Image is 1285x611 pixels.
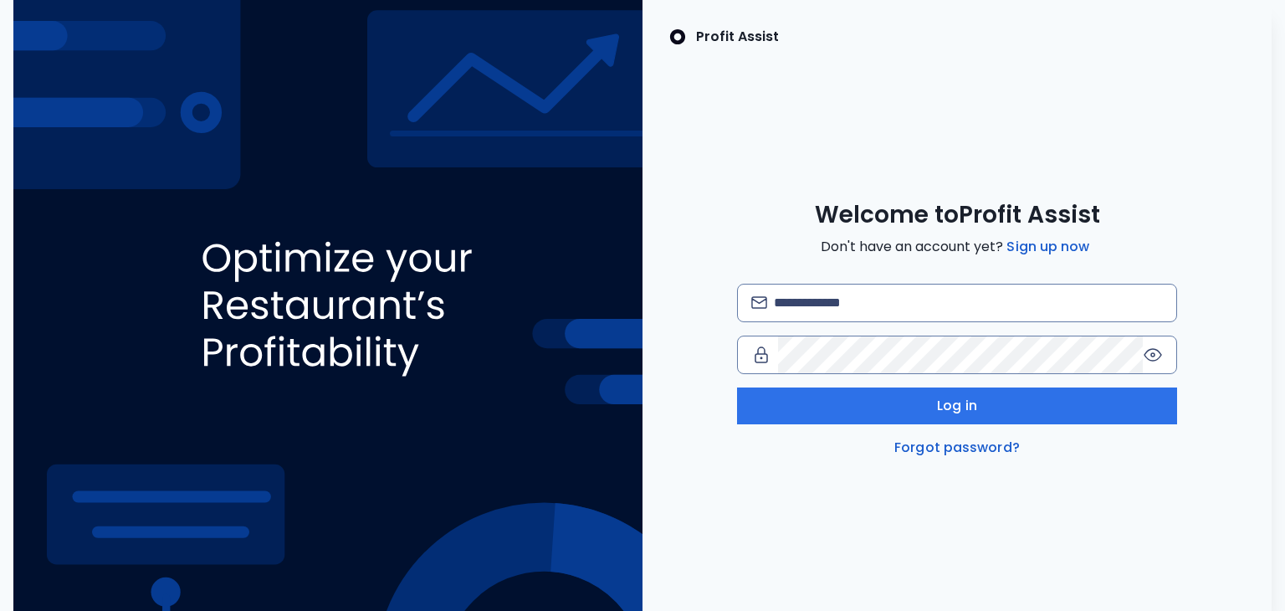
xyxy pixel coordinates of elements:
p: Profit Assist [696,27,779,47]
span: Log in [937,396,977,416]
a: Forgot password? [891,438,1023,458]
span: Don't have an account yet? [821,237,1093,257]
span: Welcome to Profit Assist [815,200,1100,230]
a: Sign up now [1003,237,1093,257]
button: Log in [737,388,1177,424]
img: SpotOn Logo [669,27,686,47]
img: email [751,296,767,309]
